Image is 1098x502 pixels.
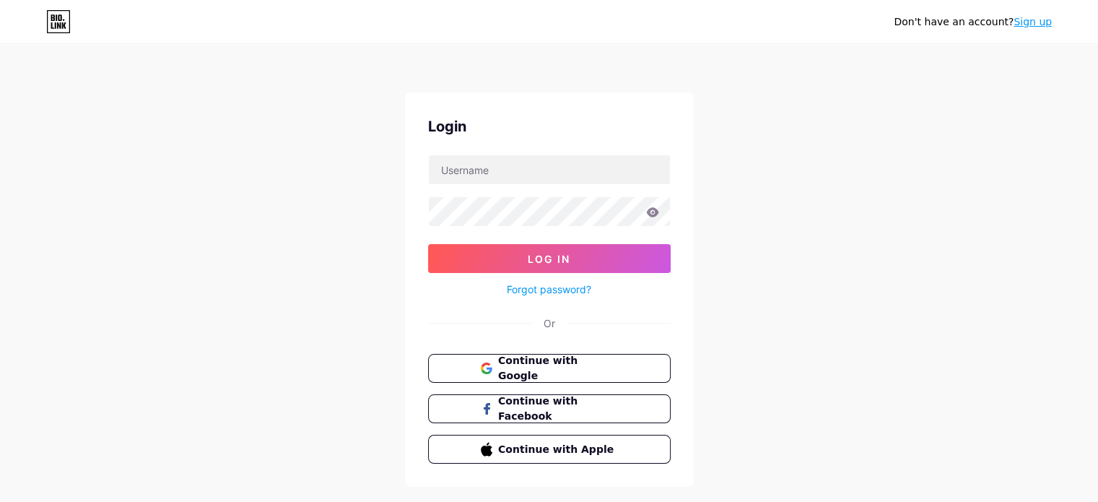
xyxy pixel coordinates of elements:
[1014,16,1052,27] a: Sign up
[544,316,555,331] div: Or
[428,244,671,273] button: Log In
[428,116,671,137] div: Login
[428,394,671,423] button: Continue with Facebook
[498,442,617,457] span: Continue with Apple
[428,354,671,383] button: Continue with Google
[428,435,671,464] button: Continue with Apple
[894,14,1052,30] div: Don't have an account?
[528,253,570,265] span: Log In
[498,353,617,384] span: Continue with Google
[507,282,591,297] a: Forgot password?
[498,394,617,424] span: Continue with Facebook
[429,155,670,184] input: Username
